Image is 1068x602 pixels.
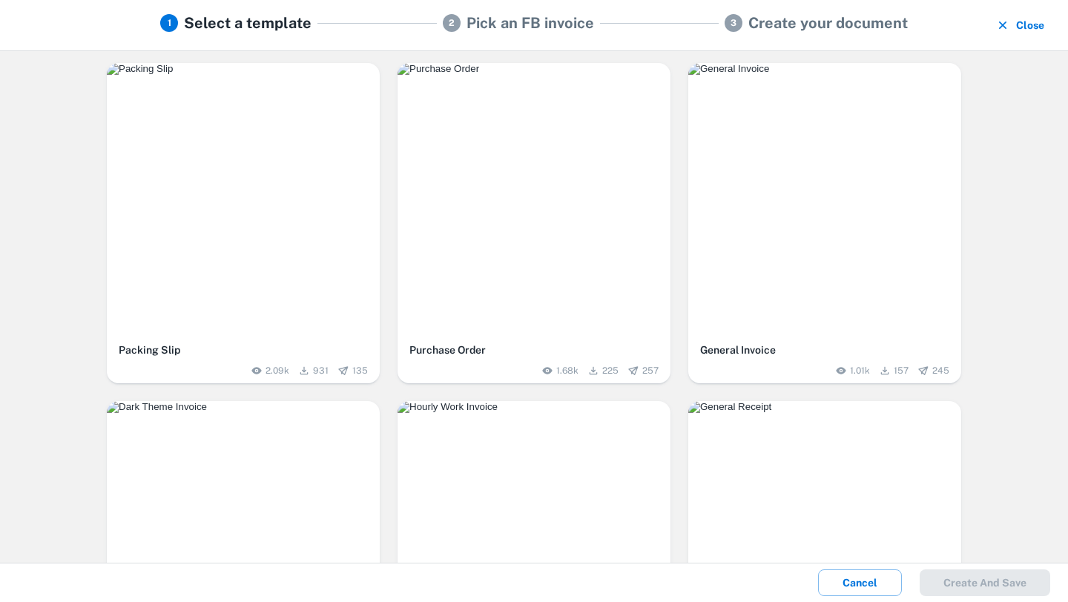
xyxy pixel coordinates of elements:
span: 225 [602,364,619,377]
span: 257 [642,364,659,377]
h6: General Invoice [700,342,949,358]
button: Cancel [818,569,902,596]
text: 1 [168,18,171,28]
text: 2 [449,18,455,28]
span: 931 [313,364,329,377]
img: Packing Slip [107,63,380,75]
h5: Select a template [184,12,311,34]
img: General Receipt [688,401,961,413]
span: 157 [894,364,909,377]
img: Hourly Work Invoice [398,401,670,413]
button: Purchase OrderPurchase Order1.68k225257 [398,63,670,383]
button: Close [992,12,1050,39]
h6: Purchase Order [409,342,659,358]
span: 245 [932,364,949,377]
span: 1.01k [850,364,870,377]
button: Packing SlipPacking Slip2.09k931135 [107,63,380,383]
text: 3 [731,18,736,28]
h5: Pick an FB invoice [467,12,594,34]
span: 2.09k [266,364,289,377]
img: Dark Theme Invoice [107,401,380,413]
img: Purchase Order [398,63,670,75]
h6: Packing Slip [119,342,368,358]
img: General Invoice [688,63,961,75]
h5: Create your document [748,12,908,34]
span: 135 [352,364,368,377]
button: General InvoiceGeneral Invoice1.01k157245 [688,63,961,383]
span: 1.68k [556,364,578,377]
